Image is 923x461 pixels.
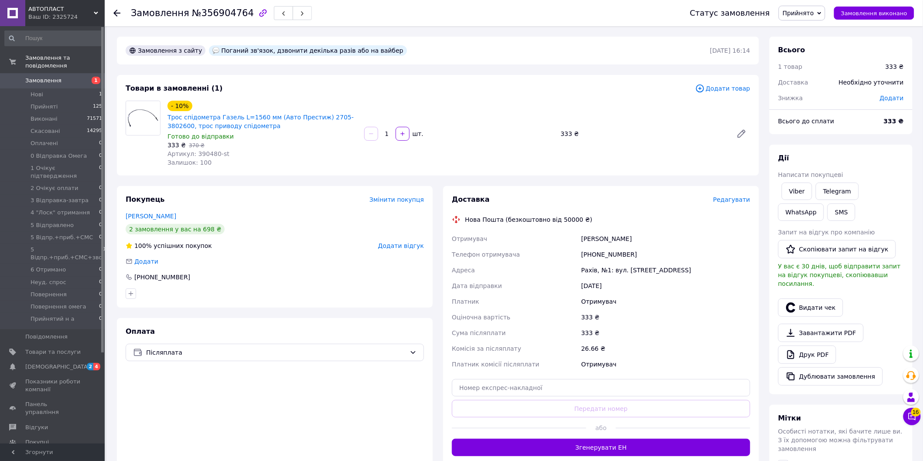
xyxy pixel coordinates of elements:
div: Отримувач [580,356,752,372]
div: Статус замовлення [690,9,770,17]
span: 0 [99,209,102,217]
span: 0 [99,266,102,274]
div: 333 ₴ [580,309,752,325]
span: Комісія за післяплату [452,345,521,352]
span: Отримувач [452,235,487,242]
span: 0 [99,152,102,160]
span: 5 Відпр.+приб.+СМС [31,234,93,241]
div: Нова Пошта (безкоштовно від 50000 ₴) [463,215,595,224]
div: - 10% [168,101,192,111]
button: Чат з покупцем16 [903,408,921,425]
span: 5 Відправлено [31,221,74,229]
span: Прийнято [783,10,814,17]
span: Артикул: 390480-st [168,150,229,157]
span: 0 [99,315,102,323]
span: [DEMOGRAPHIC_DATA] [25,363,90,371]
span: Неуд. спрос [31,278,66,286]
a: Telegram [816,183,858,200]
span: Додати відгук [378,242,424,249]
span: Товари та послуги [25,348,81,356]
div: Поганий зв'язок, дзвонити декілька разів або на вайбер [209,45,407,56]
a: Редагувати [733,125,750,142]
span: Скасовані [31,127,60,135]
span: АВТОПЛАСТ [28,5,94,13]
a: WhatsApp [778,203,824,221]
div: Ваш ID: 2325724 [28,13,105,21]
span: Дата відправки [452,282,502,289]
span: Телефон отримувача [452,251,520,258]
span: 125 [93,103,102,111]
span: 1 [92,77,100,84]
span: Покупці [25,438,49,446]
span: Післяплата [146,348,406,357]
button: Скопіювати запит на відгук [778,240,896,258]
div: [PHONE_NUMBER] [580,247,752,262]
a: Друк PDF [778,346,836,364]
span: Замовлення [131,8,189,18]
span: Платник комісії післяплати [452,361,540,368]
a: Завантажити PDF [778,324,864,342]
div: успішних покупок [126,241,212,250]
button: Видати чек [778,298,843,317]
div: Замовлення з сайту [126,45,205,56]
span: Відгуки [25,424,48,431]
input: Пошук [4,31,103,46]
div: 333 ₴ [557,128,729,140]
span: Змінити покупця [369,196,424,203]
span: 71571 [87,115,102,123]
span: Оплачені [31,139,58,147]
span: 100% [134,242,152,249]
span: 1 [99,91,102,98]
button: SMS [827,203,855,221]
a: [PERSON_NAME] [126,213,176,220]
span: Панель управління [25,400,81,416]
span: 0 [99,234,102,241]
span: 0 ВІдправка Омега [31,152,87,160]
span: Редагувати [713,196,750,203]
span: Знижка [778,95,803,102]
span: 2 Очікує оплати [31,184,79,192]
div: Необхідно уточнити [834,73,909,92]
span: Додати товар [695,84,750,93]
div: Рахів, №1: вул. [STREET_ADDRESS] [580,262,752,278]
span: Прийнятий н а [31,315,74,323]
span: Написати покупцеві [778,171,843,178]
button: Дублювати замовлення [778,367,883,386]
span: Нові [31,91,43,98]
span: Залишок: 100 [168,159,212,166]
span: 14295 [87,127,102,135]
span: Покупець [126,195,165,203]
span: Додати [134,258,158,265]
span: Адреса [452,267,475,274]
span: Особисті нотатки, які бачите лише ви. З їх допомогою можна фільтрувати замовлення [778,428,902,452]
span: 0 [99,164,102,180]
span: Запит на відгук про компанію [778,229,875,236]
span: 0 [99,291,102,298]
span: Оціночна вартість [452,314,510,321]
div: шт. [410,129,424,138]
a: Трос спідометра Газель L=1560 мм (Авто Престиж) 2705-3802600, трос приводу спідометра [168,114,354,129]
button: Замовлення виконано [834,7,914,20]
span: 0 [99,184,102,192]
span: Готово до відправки [168,133,234,140]
span: Замовлення виконано [841,10,907,17]
div: 2 замовлення у вас на 698 ₴ [126,224,225,234]
div: [PHONE_NUMBER] [133,273,191,281]
div: Отримувач [580,294,752,309]
span: Повідомлення [25,333,68,341]
div: [PERSON_NAME] [580,231,752,247]
span: Мітки [778,414,801,422]
span: 5 Відпр.+приб.+СМС+зво [31,246,102,261]
span: 4 [93,363,100,370]
span: Доставка [452,195,490,203]
span: 4 "Лоск" отримання [31,209,90,217]
span: Всього [778,46,805,54]
div: [DATE] [580,278,752,294]
span: 0 [99,221,102,229]
span: Додати [880,95,904,102]
a: Viber [782,183,812,200]
span: 16 [911,408,921,417]
span: У вас є 30 днів, щоб відправити запит на відгук покупцеві, скопіювавши посилання. [778,263,901,287]
span: 3 Відправка-завтра [31,197,89,204]
span: 370 ₴ [189,142,205,149]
